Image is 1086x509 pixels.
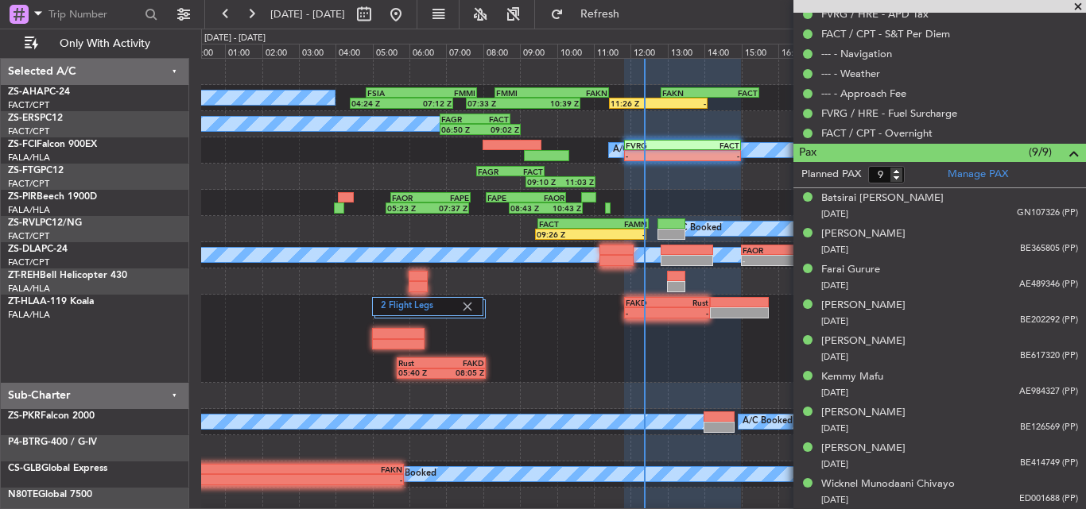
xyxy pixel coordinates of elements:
[8,218,82,228] a: ZS-RVLPC12/NG
[480,125,519,134] div: 09:02 Z
[1019,278,1078,291] span: AE489346 (PP)
[1019,492,1078,506] span: ED001688 (PP)
[478,167,510,176] div: FAGR
[662,88,710,98] div: FAKN
[373,44,409,58] div: 05:00
[667,298,708,307] div: Rust
[821,47,892,60] a: --- - Navigation
[1020,457,1078,470] span: BE414749 (PP)
[8,178,49,190] a: FACT/CPT
[8,271,127,280] a: ZT-REHBell Helicopter 430
[8,283,50,295] a: FALA/HLA
[821,458,848,470] span: [DATE]
[8,297,94,307] a: ZT-HLAA-119 Koala
[821,476,955,492] div: Wicknel Munodaani Chivayo
[527,177,560,187] div: 09:10 Z
[799,144,816,162] span: Pax
[8,218,40,228] span: ZS-RVL
[630,44,667,58] div: 12:00
[591,229,645,239] div: -
[821,298,906,314] div: [PERSON_NAME]
[467,98,523,108] div: 07:33 Z
[567,9,634,20] span: Refresh
[299,44,335,58] div: 03:00
[441,114,475,124] div: FAGR
[8,490,38,499] span: N80TE
[821,27,950,40] a: FACT / CPT - S&T Per Diem
[270,7,345,21] span: [DATE] - [DATE]
[41,38,168,49] span: Only With Activity
[8,297,40,307] span: ZT-HLA
[225,44,262,58] div: 01:00
[401,98,452,108] div: 07:12 Z
[8,309,50,321] a: FALA/HLA
[1029,144,1052,160] span: (9/9)
[8,245,68,254] a: ZS-DLAPC-24
[460,299,475,314] img: gray-close.svg
[8,140,97,149] a: ZS-FCIFalcon 900EX
[48,2,140,26] input: Trip Number
[8,245,41,254] span: ZS-DLA
[821,7,929,21] a: FVRG / HRE - APD Tax
[441,368,484,377] div: 08:05 Z
[510,203,546,213] div: 08:43 Z
[781,256,820,265] div: -
[398,358,441,368] div: Rust
[8,125,49,137] a: FACT/CPT
[626,141,683,150] div: FVRG
[520,44,557,58] div: 09:00
[430,193,469,202] div: FAPE
[626,308,667,318] div: -
[526,193,564,202] div: FAOR
[557,44,594,58] div: 10:00
[8,438,97,447] a: P4-BTRG-400 / G-IV
[409,44,446,58] div: 06:00
[1017,206,1078,220] span: GN107326 (PP)
[8,114,63,123] a: ZS-ERSPC12
[667,308,708,318] div: -
[8,166,64,175] a: ZS-FTGPC12
[743,245,782,255] div: FAOR
[594,44,630,58] div: 11:00
[821,191,944,206] div: Batsirai [PERSON_NAME]
[8,464,41,473] span: CS-GLB
[743,256,782,265] div: -
[8,99,49,111] a: FACT/CPT
[821,334,906,349] div: [PERSON_NAME]
[1020,242,1078,256] span: BE365805 (PP)
[8,87,44,97] span: ZS-AHA
[821,369,883,385] div: Kemmy Mafu
[821,422,848,434] span: [DATE]
[821,387,848,399] span: [DATE]
[8,411,95,421] a: ZS-PKRFalcon 2000
[487,193,526,202] div: FAPE
[1019,385,1078,399] span: AE984327 (PP)
[668,44,704,58] div: 13:00
[8,204,50,216] a: FALA/HLA
[546,203,582,213] div: 10:43 Z
[510,167,543,176] div: FACT
[821,351,848,363] span: [DATE]
[230,475,402,484] div: -
[543,2,638,27] button: Refresh
[8,256,49,268] a: FACT/CPT
[821,106,957,120] a: FVRG / HRE - Fuel Surcharge
[8,152,50,164] a: FALA/HLA
[821,441,906,457] div: [PERSON_NAME]
[658,98,706,108] div: -
[230,465,402,474] div: FAKN
[421,88,475,98] div: FMMI
[1020,421,1078,434] span: BE126569 (PP)
[552,88,607,98] div: FAKN
[8,192,37,202] span: ZS-PIR
[801,167,861,183] label: Planned PAX
[1020,349,1078,363] span: BE617320 (PP)
[778,44,815,58] div: 16:00
[821,405,906,421] div: [PERSON_NAME]
[204,32,266,45] div: [DATE] - [DATE]
[710,88,758,98] div: FACT
[704,44,741,58] div: 14:00
[446,44,483,58] div: 07:00
[626,298,667,307] div: FAKD
[613,138,663,162] div: A/C Booked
